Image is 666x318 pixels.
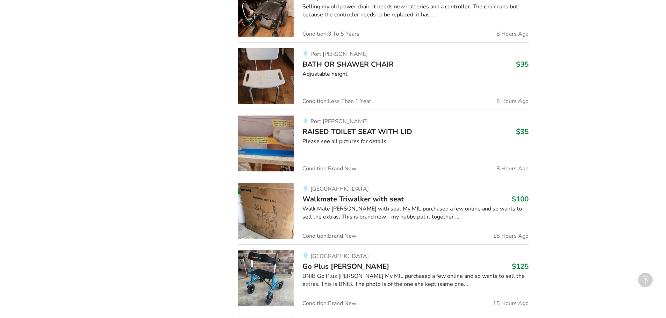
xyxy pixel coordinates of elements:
span: [GEOGRAPHIC_DATA] [310,252,369,260]
span: Port [PERSON_NAME] [310,118,368,125]
span: RAISED TOILET SEAT WITH LID [302,127,412,136]
div: Walk Mate [PERSON_NAME] with seat My MIL purchased a few online and so wants to sell the extras. ... [302,205,529,221]
span: 8 Hours Ago [496,31,529,37]
h3: $125 [512,262,529,271]
span: Condition: 3 To 5 Years [302,31,359,37]
span: [GEOGRAPHIC_DATA] [310,185,369,193]
span: Condition: Brand New [302,301,356,306]
img: mobility-go plus walker [238,250,294,306]
span: 8 Hours Ago [496,166,529,171]
span: 8 Hours Ago [496,98,529,104]
div: Adjustable height [302,70,529,78]
span: Walkmate Triwalker with seat [302,194,404,204]
span: Condition: Brand New [302,233,356,239]
h3: $35 [516,60,529,69]
img: bathroom safety-bath or shawer chair [238,48,294,104]
span: 18 Hours Ago [493,233,529,239]
h3: $35 [516,127,529,136]
div: Please see all pictures for details [302,138,529,146]
span: 18 Hours Ago [493,301,529,306]
span: Go Plus [PERSON_NAME] [302,261,389,271]
img: mobility-walkmate triwalker with seat [238,183,294,239]
img: bathroom safety-raised toilet seat with lid [238,116,294,171]
span: Port [PERSON_NAME] [310,50,368,58]
h3: $100 [512,194,529,204]
a: bathroom safety-bath or shawer chairPort [PERSON_NAME]BATH OR SHAWER CHAIR$35Adjustable heightCon... [238,42,529,110]
span: Condition: Brand New [302,166,356,171]
div: BNIB Go Plus [PERSON_NAME] My MIL purchased a few online and so wants to sell the extras. This is... [302,272,529,288]
span: Condition: Less Than 1 Year [302,98,371,104]
a: bathroom safety-raised toilet seat with lid Port [PERSON_NAME]RAISED TOILET SEAT WITH LID$35Pleas... [238,110,529,177]
a: mobility-go plus walker [GEOGRAPHIC_DATA]Go Plus [PERSON_NAME]$125BNIB Go Plus [PERSON_NAME] My M... [238,244,529,312]
div: Selling my old power chair. It needs new batteries and a controller. The chair runs but because t... [302,3,529,19]
a: mobility-walkmate triwalker with seat [GEOGRAPHIC_DATA]Walkmate Triwalker with seat$100Walk Mate ... [238,177,529,244]
span: BATH OR SHAWER CHAIR [302,59,394,69]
